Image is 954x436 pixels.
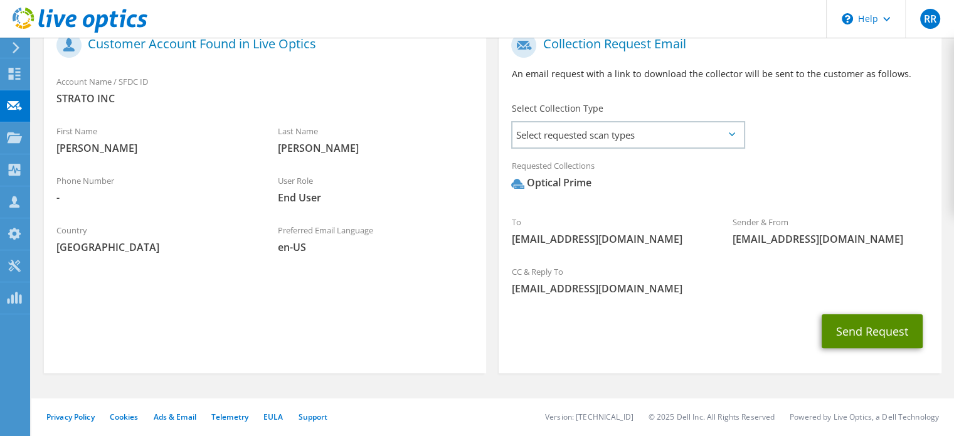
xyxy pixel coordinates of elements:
span: en-US [278,240,474,254]
div: Sender & From [720,209,941,252]
span: [EMAIL_ADDRESS][DOMAIN_NAME] [511,282,928,295]
div: Account Name / SFDC ID [44,68,486,112]
div: To [499,209,720,252]
h1: Collection Request Email [511,33,922,58]
div: Preferred Email Language [265,217,487,260]
li: Powered by Live Optics, a Dell Technology [790,412,939,422]
button: Send Request [822,314,923,348]
li: Version: [TECHNICAL_ID] [545,412,633,422]
label: Select Collection Type [511,102,603,115]
div: Phone Number [44,167,265,211]
div: Optical Prime [511,176,591,190]
div: Last Name [265,118,487,161]
span: RR [920,9,940,29]
div: Country [44,217,265,260]
a: Ads & Email [154,412,196,422]
span: [EMAIL_ADDRESS][DOMAIN_NAME] [733,232,929,246]
svg: \n [842,13,853,24]
span: - [56,191,253,205]
a: Telemetry [211,412,248,422]
span: [PERSON_NAME] [56,141,253,155]
span: [PERSON_NAME] [278,141,474,155]
span: STRATO INC [56,92,474,105]
div: CC & Reply To [499,258,941,302]
div: First Name [44,118,265,161]
li: © 2025 Dell Inc. All Rights Reserved [649,412,775,422]
p: An email request with a link to download the collector will be sent to the customer as follows. [511,67,928,81]
div: Requested Collections [499,152,941,203]
div: User Role [265,167,487,211]
span: [EMAIL_ADDRESS][DOMAIN_NAME] [511,232,708,246]
span: End User [278,191,474,205]
a: Privacy Policy [46,412,95,422]
a: EULA [263,412,283,422]
a: Support [298,412,327,422]
span: Select requested scan types [512,122,743,147]
span: [GEOGRAPHIC_DATA] [56,240,253,254]
a: Cookies [110,412,139,422]
h1: Customer Account Found in Live Optics [56,33,467,58]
